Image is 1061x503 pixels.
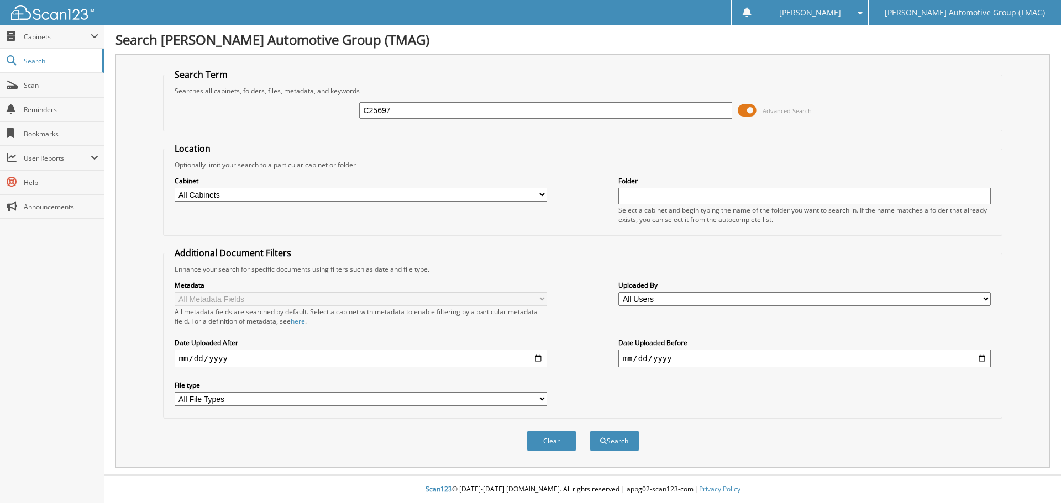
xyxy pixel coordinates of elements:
[24,81,98,90] span: Scan
[24,178,98,187] span: Help
[24,105,98,114] span: Reminders
[175,307,547,326] div: All metadata fields are searched by default. Select a cabinet with metadata to enable filtering b...
[763,107,812,115] span: Advanced Search
[618,205,991,224] div: Select a cabinet and begin typing the name of the folder you want to search in. If the name match...
[618,280,991,290] label: Uploaded By
[169,160,997,170] div: Optionally limit your search to a particular cabinet or folder
[169,247,297,259] legend: Additional Document Filters
[1006,450,1061,503] iframe: Chat Widget
[175,380,547,390] label: File type
[11,5,94,20] img: scan123-logo-white.svg
[527,431,576,451] button: Clear
[24,202,98,211] span: Announcements
[175,176,547,186] label: Cabinet
[169,264,997,274] div: Enhance your search for specific documents using filters such as date and file type.
[169,142,216,155] legend: Location
[24,32,91,41] span: Cabinets
[175,338,547,347] label: Date Uploaded After
[779,9,841,16] span: [PERSON_NAME]
[104,476,1061,503] div: © [DATE]-[DATE] [DOMAIN_NAME]. All rights reserved | appg02-scan123-com |
[885,9,1045,16] span: [PERSON_NAME] Automotive Group (TMAG)
[618,176,991,186] label: Folder
[169,68,233,81] legend: Search Term
[618,350,991,367] input: end
[590,431,639,451] button: Search
[618,338,991,347] label: Date Uploaded Before
[169,86,997,96] div: Searches all cabinets, folders, files, metadata, and keywords
[115,30,1050,49] h1: Search [PERSON_NAME] Automotive Group (TMAG)
[24,129,98,139] span: Bookmarks
[426,484,452,494] span: Scan123
[175,350,547,367] input: start
[24,56,97,66] span: Search
[24,153,91,163] span: User Reports
[699,484,740,494] a: Privacy Policy
[291,316,305,326] a: here
[175,280,547,290] label: Metadata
